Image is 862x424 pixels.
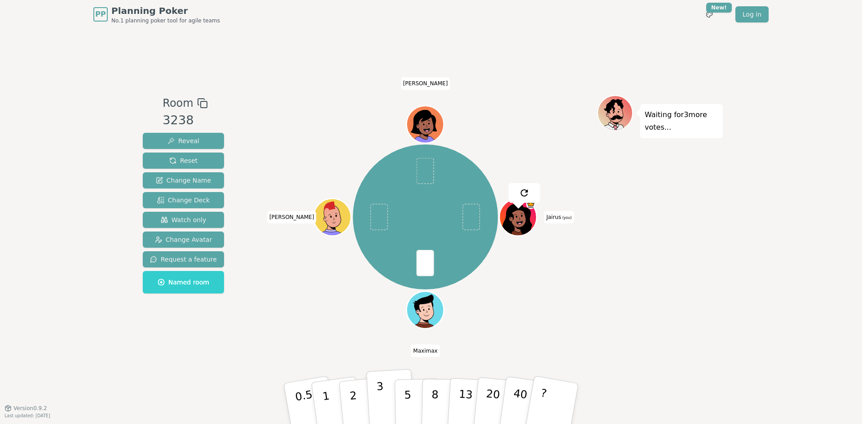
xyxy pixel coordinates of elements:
span: Last updated: [DATE] [4,413,50,418]
span: PP [95,9,106,20]
img: reset [519,188,530,198]
span: (you) [561,216,572,220]
span: Click to change your name [401,77,450,90]
span: Click to change your name [267,211,317,223]
button: Click to change your avatar [501,200,536,235]
span: Change Name [156,176,211,185]
span: Watch only [161,215,207,224]
button: Reset [143,153,224,169]
p: Waiting for 3 more votes... [645,109,718,134]
span: Change Avatar [155,235,212,244]
span: Jairus is the host [526,200,536,209]
span: Reset [169,156,198,165]
button: Watch only [143,212,224,228]
button: Version0.9.2 [4,405,47,412]
button: Change Name [143,172,224,188]
div: New! [706,3,732,13]
button: Reveal [143,133,224,149]
span: Request a feature [150,255,217,264]
span: Click to change your name [544,211,574,223]
button: Change Avatar [143,232,224,248]
span: Named room [158,278,209,287]
span: Version 0.9.2 [13,405,47,412]
div: 3238 [163,111,207,130]
button: Named room [143,271,224,293]
span: Room [163,95,193,111]
span: Reveal [167,136,199,145]
span: Click to change your name [411,344,440,357]
button: Change Deck [143,192,224,208]
button: New! [701,6,717,22]
span: No.1 planning poker tool for agile teams [111,17,220,24]
a: Log in [735,6,769,22]
a: PPPlanning PokerNo.1 planning poker tool for agile teams [93,4,220,24]
span: Planning Poker [111,4,220,17]
button: Request a feature [143,251,224,267]
span: Change Deck [157,196,210,205]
